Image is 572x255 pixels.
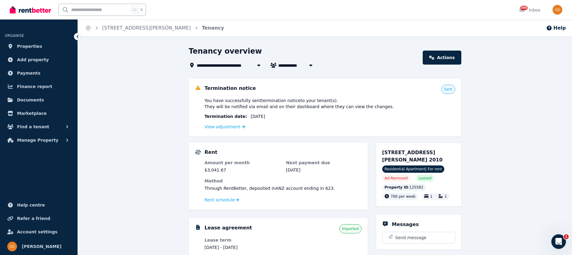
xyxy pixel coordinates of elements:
a: Help centre [5,199,73,211]
iframe: Intercom live chat [551,234,566,249]
span: Sent [444,87,452,92]
h1: Tenancy overview [189,46,262,56]
button: Send message [383,232,455,243]
span: Through RentBetter , deposited in ANZ account ending in 623 . [205,186,335,191]
span: [STREET_ADDRESS][PERSON_NAME] 2010 [382,150,443,163]
div: : 125582 [382,184,426,191]
span: Marketplace [17,110,47,117]
img: Gabriel Sarajinsky [7,242,17,251]
a: Documents [5,94,73,106]
span: [PERSON_NAME] [22,243,61,250]
span: 398 [520,6,528,10]
span: Residential Apartment | For rent [382,165,445,173]
span: Rent schedule [205,197,235,203]
button: Manage Property [5,134,73,146]
a: View adjustment [205,124,245,129]
img: Gabriel Sarajinsky [553,5,562,15]
span: Refer a friend [17,215,50,222]
span: 1 [430,194,433,199]
span: 1 [445,194,447,199]
span: Termination date : [205,113,247,119]
dd: [DATE] - [DATE] [205,244,280,250]
span: Properties [17,43,42,50]
span: Leased [419,176,432,181]
nav: Breadcrumb [78,19,231,37]
span: ORGANISE [5,34,24,38]
a: Refer a friend [5,212,73,225]
button: Help [546,24,566,32]
span: Documents [17,96,44,104]
dd: [DATE] [286,167,362,173]
dt: Lease term [205,237,280,243]
a: Add property [5,54,73,66]
span: Add property [17,56,49,63]
button: Find a tenant [5,121,73,133]
dt: Amount per month [205,160,280,166]
img: Rental Payments [195,150,201,154]
h5: Messages [392,221,419,228]
span: [DATE] [251,113,265,119]
a: Tenancy [202,25,224,31]
span: 1 [564,234,569,239]
dt: Method [205,178,362,184]
h5: Lease agreement [205,224,252,232]
span: Property ID [385,185,408,190]
a: Marketplace [5,107,73,119]
span: Send message [395,235,427,241]
span: k [140,7,143,12]
a: Finance report [5,80,73,93]
span: 700 per week [391,194,416,199]
dt: Next payment due [286,160,362,166]
div: Inbox [519,7,540,13]
span: Account settings [17,228,57,236]
a: [STREET_ADDRESS][PERSON_NAME] [102,25,191,31]
span: Imported [342,226,359,231]
span: You have successfully sent termination notice to your tenant(s) . They will be notified via email... [205,97,394,110]
h5: Termination notice [205,85,256,92]
span: Payments [17,69,40,77]
dd: $3,041.67 [205,167,280,173]
span: Help centre [17,201,45,209]
span: Find a tenant [17,123,49,130]
span: Finance report [17,83,52,90]
a: Actions [423,51,461,65]
h5: Rent [205,149,217,156]
a: Properties [5,40,73,52]
img: RentBetter [10,5,51,14]
a: Payments [5,67,73,79]
a: Rent schedule [205,197,239,203]
span: Ad: Removed [385,176,408,181]
a: Account settings [5,226,73,238]
span: Manage Property [17,136,58,144]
